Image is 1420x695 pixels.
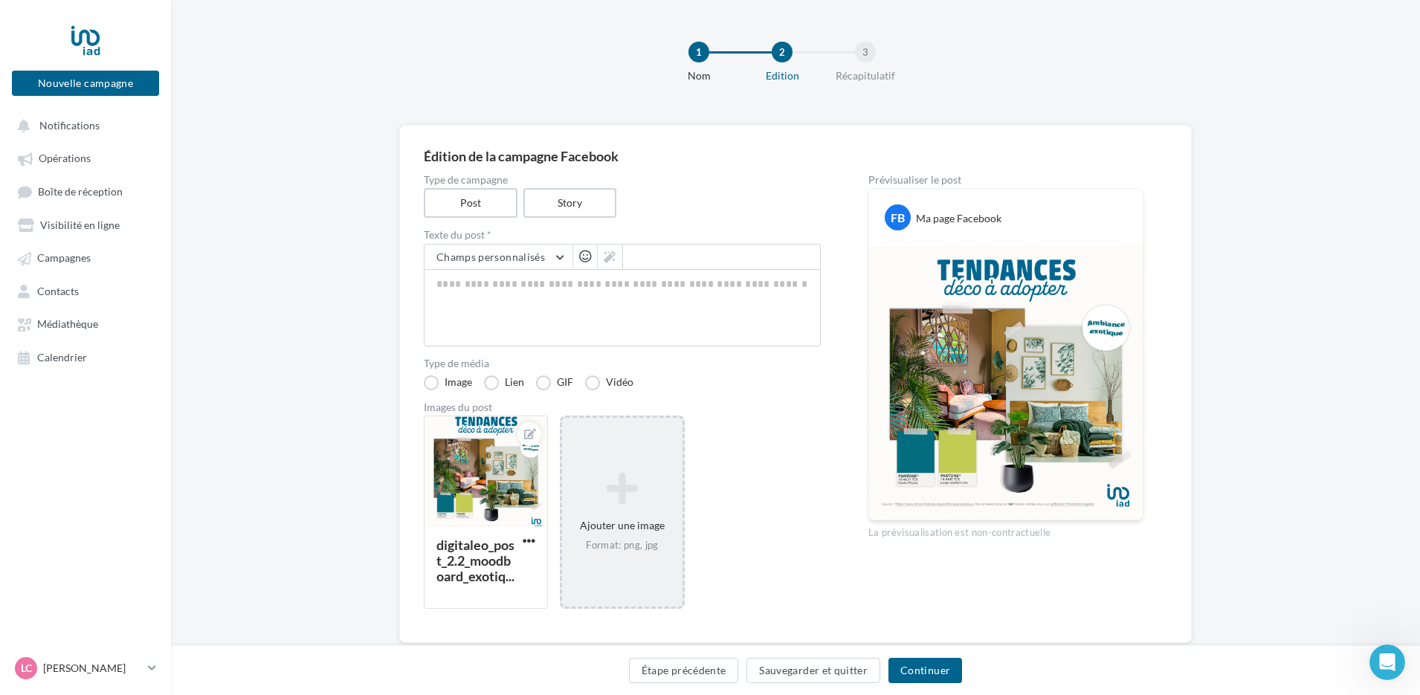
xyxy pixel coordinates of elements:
[119,464,178,523] button: Conversations
[12,71,159,96] button: Nouvelle campagne
[888,658,962,683] button: Continuer
[855,42,876,62] div: 3
[1369,644,1405,680] iframe: Intercom live chat
[96,160,231,175] div: Service-Client de Digitaleo
[57,315,252,330] div: Créer un post
[425,245,572,270] button: Champs personnalisés
[885,204,911,230] div: FB
[15,195,135,211] p: 1 étape terminée sur 3
[21,57,277,111] div: Débuter sur les Réseaux Sociaux
[484,375,524,390] label: Lien
[39,119,100,132] span: Notifications
[9,211,162,238] a: Visibilité en ligne
[65,130,273,144] a: [EMAIL_ADDRESS][DOMAIN_NAME]
[424,175,821,185] label: Type de campagne
[9,343,162,370] a: Calendrier
[37,285,79,297] span: Contacts
[868,175,1143,185] div: Prévisualiser le post
[57,449,259,465] div: OU
[40,219,120,231] span: Visibilité en ligne
[121,501,196,511] span: Conversations
[9,178,162,205] a: Boîte de réception
[585,375,633,390] label: Vidéo
[424,149,1167,163] div: Édition de la campagne Facebook
[424,375,472,390] label: Image
[916,211,1001,226] div: Ma page Facebook
[38,185,123,198] span: Boîte de réception
[9,244,162,271] a: Campagnes
[688,42,709,62] div: 1
[11,501,48,511] span: Accueil
[39,152,91,165] span: Opérations
[28,253,270,277] div: Associer Facebook à Digitaleo
[37,351,87,363] span: Calendrier
[28,310,270,334] div: 2Créer un post
[91,419,167,431] b: "Opérations"
[424,358,821,369] label: Type de média
[436,250,545,263] span: Champs personnalisés
[735,68,830,83] div: Edition
[57,340,259,371] div: Vous pouvez publier votre premier post Facebook ou Instagram :
[43,661,142,676] p: [PERSON_NAME]
[9,111,156,138] button: Notifications
[424,402,821,413] div: Images du post
[629,658,739,683] button: Étape précédente
[868,520,1143,540] div: La prévisualisation est non-contractuelle
[436,537,514,584] div: digitaleo_post_2.2_moodboard_exotiq...
[238,464,297,523] button: Aide
[256,501,280,511] span: Aide
[261,6,288,33] div: Fermer
[21,661,32,676] span: LC
[59,464,119,523] button: Actualités
[9,310,162,337] a: Médiathèque
[121,7,178,32] h1: Tâches
[12,654,159,682] a: LC [PERSON_NAME]
[57,259,252,274] div: Associer Facebook à Digitaleo
[424,230,821,240] label: Texte du post *
[746,658,880,683] button: Sauvegarder et quitter
[536,375,573,390] label: GIF
[9,277,162,304] a: Contacts
[424,188,517,218] label: Post
[523,188,617,218] label: Story
[37,318,98,331] span: Médiathèque
[149,195,283,211] p: Il reste environ 6 minutes
[772,42,793,62] div: 2
[178,464,238,523] button: Tâches
[188,501,228,511] span: Tâches
[651,68,746,83] div: Nom
[9,144,162,171] a: Opérations
[63,501,114,511] span: Actualités
[818,68,913,83] div: Récapitulatif
[37,252,91,265] span: Campagnes
[21,111,277,146] div: Suivez ce pas à pas et si besoin, écrivez-nous à
[66,155,90,179] img: Profile image for Service-Client
[57,387,259,433] div: - Grâce à une opération partagée par votre gestionnaire depuis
